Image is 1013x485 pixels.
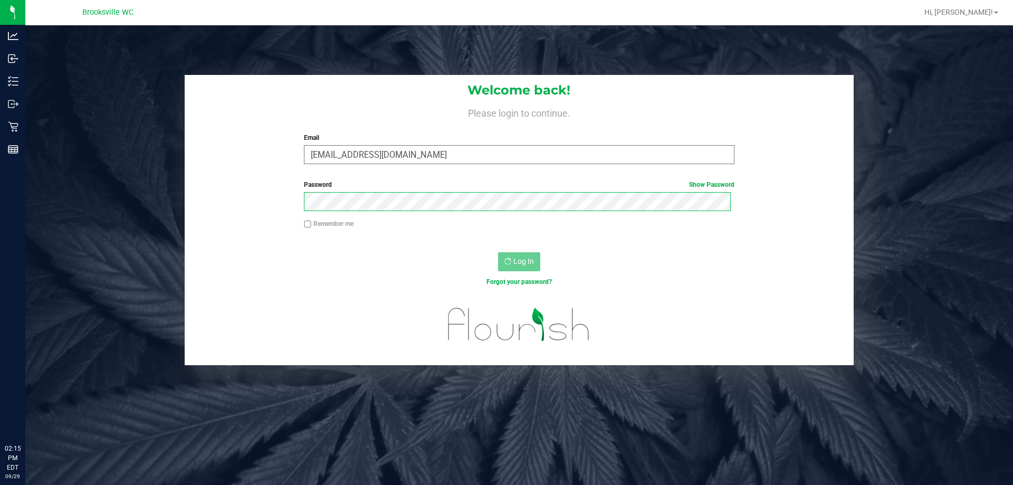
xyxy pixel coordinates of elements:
[498,252,540,271] button: Log In
[304,133,734,142] label: Email
[435,298,603,351] img: flourish_logo.svg
[185,106,854,118] h4: Please login to continue.
[8,31,18,41] inline-svg: Analytics
[82,8,133,17] span: Brooksville WC
[5,472,21,480] p: 09/29
[185,83,854,97] h1: Welcome back!
[304,221,311,228] input: Remember me
[513,257,534,265] span: Log In
[689,181,734,188] a: Show Password
[8,76,18,87] inline-svg: Inventory
[5,444,21,472] p: 02:15 PM EDT
[8,53,18,64] inline-svg: Inbound
[8,144,18,155] inline-svg: Reports
[304,181,332,188] span: Password
[8,121,18,132] inline-svg: Retail
[304,219,353,229] label: Remember me
[486,278,552,286] a: Forgot your password?
[8,99,18,109] inline-svg: Outbound
[924,8,993,16] span: Hi, [PERSON_NAME]!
